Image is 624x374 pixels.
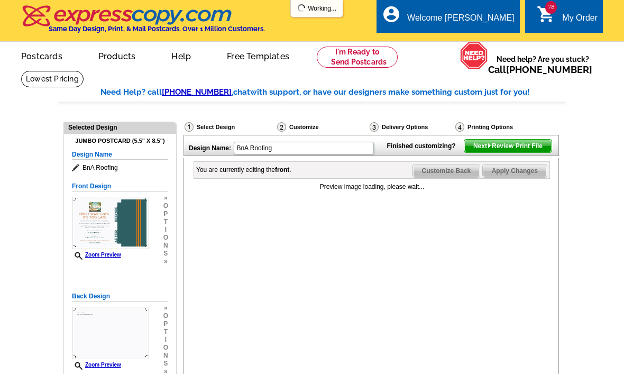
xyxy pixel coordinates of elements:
span: i [163,226,168,234]
b: front [275,166,289,174]
a: Same Day Design, Print, & Mail Postcards. Over 1 Million Customers. [21,13,265,33]
h4: Jumbo Postcard (5.5" x 8.5") [72,138,168,144]
div: Need Help? call , with support, or have our designers make something custom just for you! [100,86,566,98]
h5: Design Name [72,150,168,160]
a: [PHONE_NUMBER] [506,64,592,75]
h5: Back Design [72,291,168,302]
img: Customize [277,122,286,132]
a: 78 shopping_cart My Order [537,12,598,25]
img: Printing Options & Summary [455,122,464,132]
a: Zoom Preview [72,362,121,368]
a: Help [154,43,208,68]
img: button-next-arrow-white.png [487,143,492,148]
a: [PHONE_NUMBER] [162,87,232,97]
span: Customize Back [413,165,480,177]
span: p [163,210,168,218]
span: t [163,218,168,226]
h5: Front Design [72,181,168,191]
span: Need help? Are you stuck? [488,54,598,75]
div: My Order [562,13,598,28]
a: Products [81,43,153,68]
img: help [460,42,488,69]
img: loading... [297,4,306,12]
span: » [163,194,168,202]
h4: Same Day Design, Print, & Mail Postcards. Over 1 Million Customers. [49,25,265,33]
span: n [163,352,168,360]
a: Postcards [4,43,79,68]
span: o [163,202,168,210]
i: shopping_cart [537,5,556,24]
div: Preview image loading, please wait... [194,182,550,191]
div: Customize [276,122,369,135]
span: s [163,360,168,368]
div: Welcome [PERSON_NAME] [407,13,514,28]
i: account_circle [382,5,401,24]
span: Next Review Print File [464,140,552,152]
img: frontsmallthumbnail.jpg [72,197,149,249]
span: n [163,242,168,250]
div: Delivery Options [369,122,454,132]
span: o [163,344,168,352]
img: backsmallthumbnail.jpg [72,307,149,359]
img: Select Design [185,122,194,132]
div: Select Design [183,122,276,135]
span: » [163,304,168,312]
strong: Design Name: [189,144,231,152]
span: i [163,336,168,344]
span: 78 [545,1,557,14]
span: s [163,250,168,258]
div: You are currently editing the . [196,165,291,175]
div: Selected Design [64,122,176,132]
span: Call [488,64,592,75]
strong: Finished customizing? [387,142,462,150]
a: Free Templates [210,43,306,68]
span: o [163,312,168,320]
span: Apply Changes [483,165,547,177]
span: p [163,320,168,328]
div: Printing Options [454,122,548,132]
span: » [163,258,168,266]
img: Delivery Options [370,122,379,132]
a: Zoom Preview [72,252,121,258]
span: t [163,328,168,336]
span: chat [233,87,250,97]
span: BnA Roofing [72,162,168,173]
span: o [163,234,168,242]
